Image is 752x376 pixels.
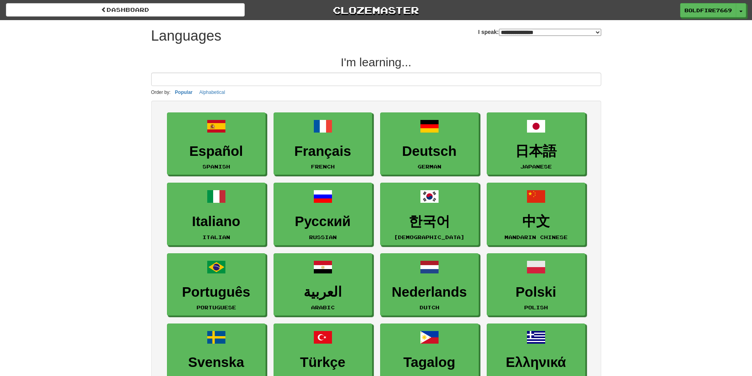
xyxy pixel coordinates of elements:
[167,112,266,175] a: EspañolSpanish
[524,305,548,310] small: Polish
[478,28,601,36] label: I speak:
[151,28,221,44] h1: Languages
[203,234,230,240] small: Italian
[311,164,335,169] small: French
[171,144,261,159] h3: Español
[487,253,585,316] a: PolskiPolish
[274,112,372,175] a: FrançaisFrench
[197,305,236,310] small: Portuguese
[491,355,581,370] h3: Ελληνικά
[384,284,474,300] h3: Nederlands
[171,355,261,370] h3: Svenska
[380,183,479,245] a: 한국어[DEMOGRAPHIC_DATA]
[171,214,261,229] h3: Italiano
[487,112,585,175] a: 日本語Japanese
[384,214,474,229] h3: 한국어
[278,284,368,300] h3: العربية
[167,183,266,245] a: ItalianoItalian
[491,144,581,159] h3: 日本語
[6,3,245,17] a: dashboard
[203,164,230,169] small: Spanish
[173,88,195,97] button: Popular
[680,3,736,17] a: BoldFire7669
[684,7,732,14] span: BoldFire7669
[394,234,465,240] small: [DEMOGRAPHIC_DATA]
[520,164,552,169] small: Japanese
[278,144,368,159] h3: Français
[278,214,368,229] h3: Русский
[274,183,372,245] a: РусскийRussian
[420,305,439,310] small: Dutch
[499,29,601,36] select: I speak:
[491,284,581,300] h3: Polski
[418,164,441,169] small: German
[380,253,479,316] a: NederlandsDutch
[384,355,474,370] h3: Tagalog
[384,144,474,159] h3: Deutsch
[151,56,601,69] h2: I'm learning...
[491,214,581,229] h3: 中文
[278,355,368,370] h3: Türkçe
[309,234,337,240] small: Russian
[197,88,227,97] button: Alphabetical
[504,234,568,240] small: Mandarin Chinese
[274,253,372,316] a: العربيةArabic
[151,90,171,95] small: Order by:
[380,112,479,175] a: DeutschGerman
[311,305,335,310] small: Arabic
[171,284,261,300] h3: Português
[487,183,585,245] a: 中文Mandarin Chinese
[257,3,495,17] a: Clozemaster
[167,253,266,316] a: PortuguêsPortuguese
